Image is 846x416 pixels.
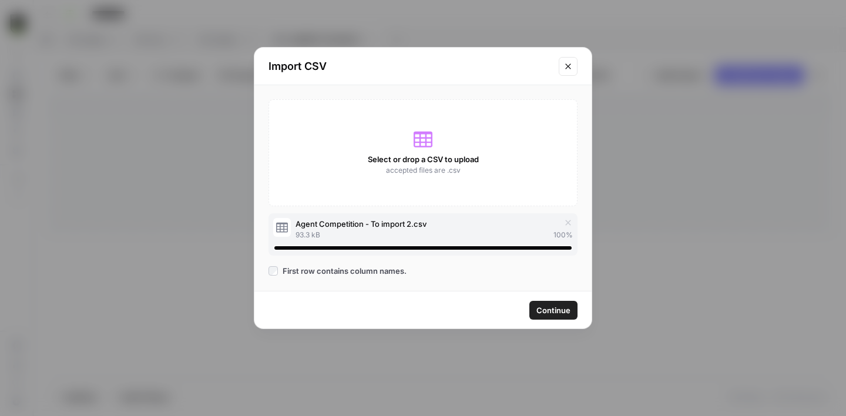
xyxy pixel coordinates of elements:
[529,301,578,320] button: Continue
[283,265,407,277] span: First row contains column names.
[536,304,570,316] span: Continue
[296,230,320,240] span: 93.3 kB
[386,165,461,176] span: accepted files are .csv
[268,58,552,75] h2: Import CSV
[559,57,578,76] button: Close modal
[296,218,427,230] span: Agent Competition - To import 2.csv
[268,266,278,276] input: First row contains column names.
[368,153,479,165] span: Select or drop a CSV to upload
[553,230,573,240] span: 100 %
